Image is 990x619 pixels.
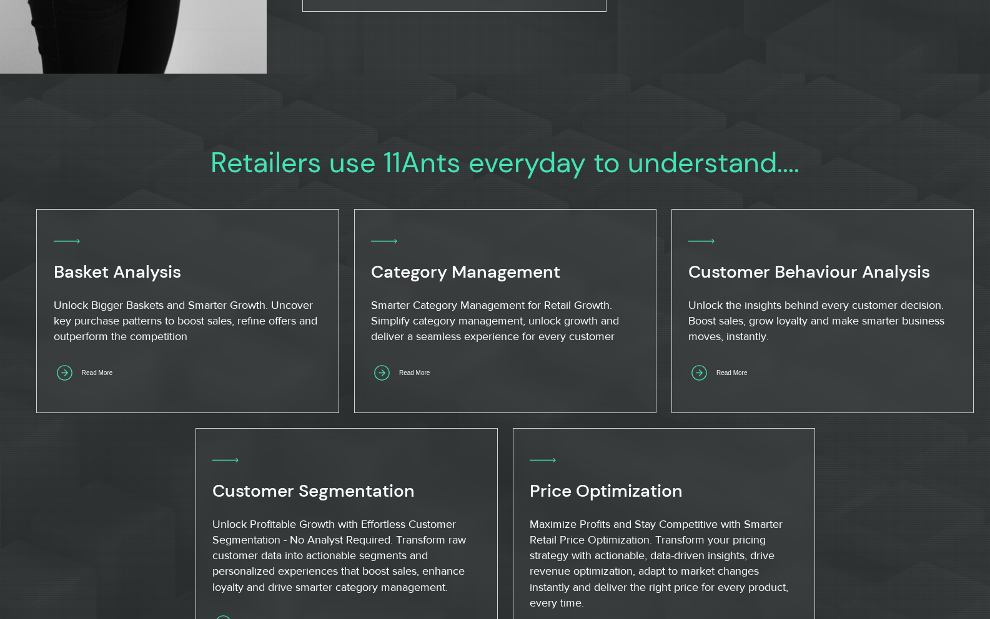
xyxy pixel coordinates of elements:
span: Read More [82,369,112,376]
p: Maximize Profits and Stay Competitive with Smarter Retail Price Optimization. Transform your pric... [530,517,796,611]
span: Read More [399,369,430,376]
a: Read More [371,361,460,385]
span: Category Management [371,260,560,283]
span: Basket Analysis [54,260,181,283]
a: Read More [54,361,142,385]
p: Unlock Profitable Growth with Effortless Customer Segmentation - No Analyst Required. Transform r... [212,517,479,595]
a: Read More [688,361,777,385]
p: Unlock Bigger Baskets and Smarter Growth. Uncover key purchase patterns to boost sales, refine of... [54,298,320,345]
span: Read More [716,369,747,376]
p: Unlock the insights behind every customer decision. Boost sales, grow loyalty and make smarter bu... [688,298,955,345]
span: Price Optimization [530,479,683,502]
p: Smarter Category Management for Retail Growth. Simplify category management, unlock growth and de... [371,298,638,345]
span: Retailers use 11Ants everyday to understand.... [210,144,799,181]
span: Customer Behaviour Analysis [688,260,930,283]
span: Customer Segmentation [212,479,415,502]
